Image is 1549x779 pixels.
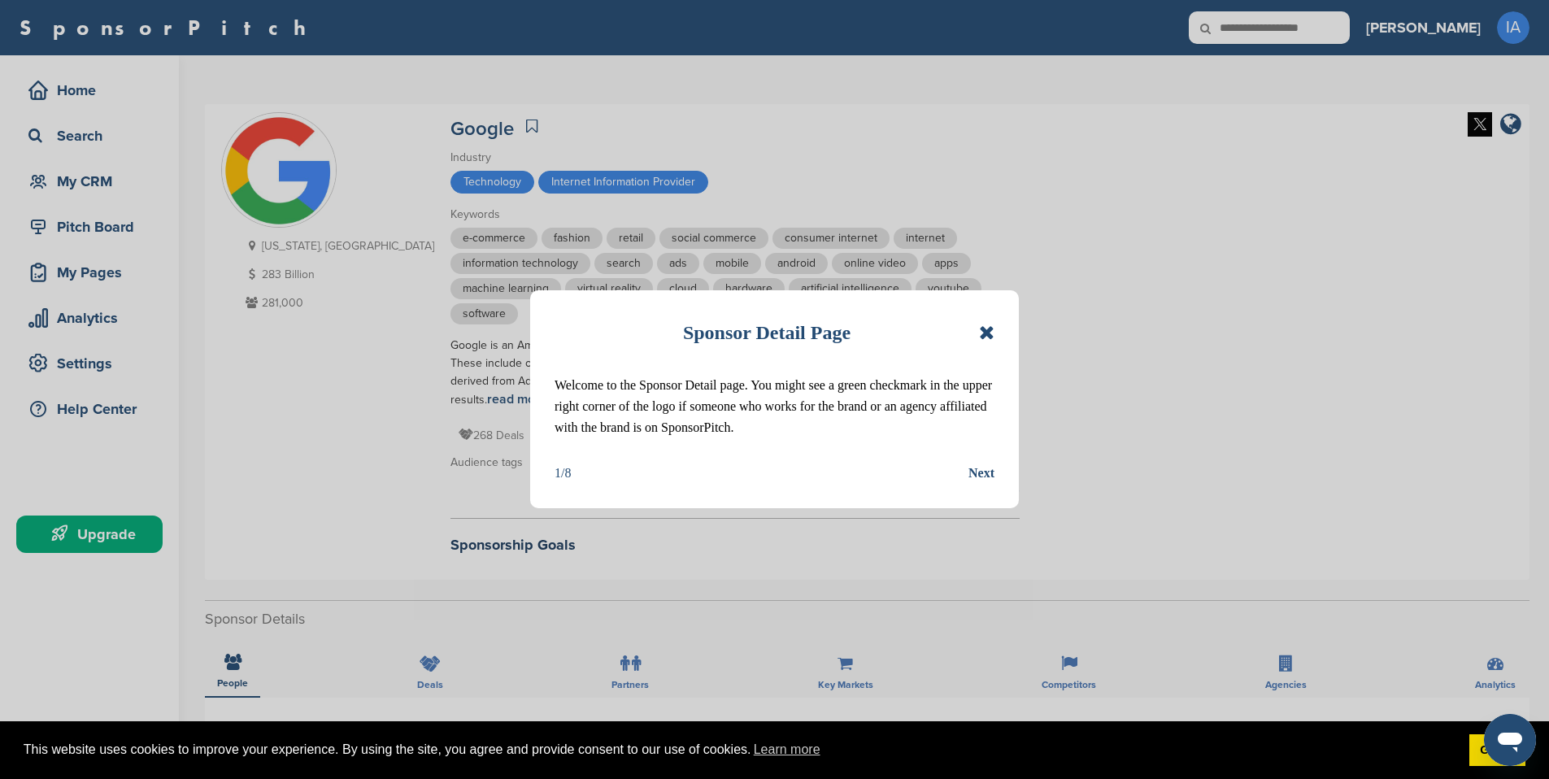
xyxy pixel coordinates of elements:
[24,738,1456,762] span: This website uses cookies to improve your experience. By using the site, you agree and provide co...
[751,738,823,762] a: learn more about cookies
[1469,734,1525,767] a: dismiss cookie message
[555,463,571,484] div: 1/8
[1484,714,1536,766] iframe: Button to launch messaging window
[683,315,851,350] h1: Sponsor Detail Page
[968,463,994,484] button: Next
[555,375,994,438] p: Welcome to the Sponsor Detail page. You might see a green checkmark in the upper right corner of ...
